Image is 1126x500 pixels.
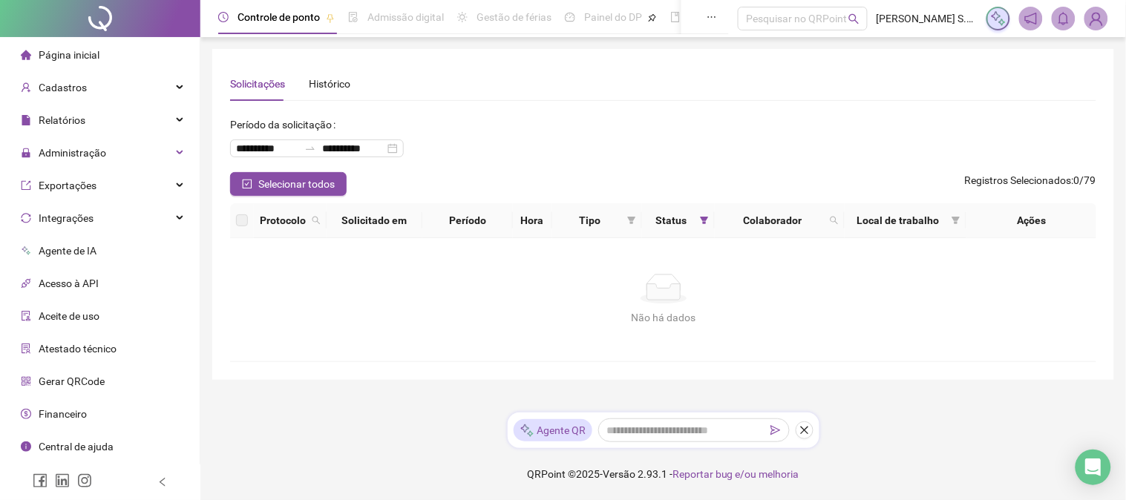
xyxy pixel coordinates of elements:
span: lock [21,148,31,158]
span: Colaborador [721,212,825,228]
span: Status [648,212,694,228]
span: Reportar bug e/ou melhoria [672,468,799,480]
span: sync [21,213,31,223]
span: dashboard [565,12,575,22]
span: search [848,13,860,24]
span: Admissão digital [367,11,444,23]
span: file-done [348,12,359,22]
div: Open Intercom Messenger [1076,450,1111,485]
span: [PERSON_NAME] S.A. GASTRONOMIA [877,10,978,27]
span: filter [952,216,960,225]
span: export [21,180,31,191]
span: facebook [33,473,48,488]
span: filter [624,209,639,231]
span: api [21,278,31,289]
span: notification [1024,12,1038,25]
span: Selecionar todos [258,176,335,192]
span: Aceite de uso [39,310,99,322]
span: audit [21,311,31,321]
span: Exportações [39,180,96,191]
span: linkedin [55,473,70,488]
span: Registros Selecionados [965,174,1072,186]
span: pushpin [648,13,657,22]
span: to [304,142,316,154]
th: Solicitado em [327,203,422,238]
span: Controle de ponto [238,11,320,23]
span: send [770,425,781,435]
span: search [309,209,324,231]
span: filter [627,216,636,225]
button: Selecionar todos [230,172,347,196]
span: dollar [21,409,31,419]
div: Histórico [309,76,350,92]
span: Financeiro [39,408,87,420]
span: Acesso à API [39,277,99,289]
div: Agente QR [514,419,592,441]
span: book [670,12,681,22]
span: Central de ajuda [39,441,114,453]
span: Agente de IA [39,245,96,257]
span: qrcode [21,376,31,386]
span: file [21,115,31,125]
label: Período da solicitação [230,113,341,136]
span: filter [949,209,963,231]
span: : 0 / 79 [965,172,1096,196]
span: search [830,216,839,225]
img: sparkle-icon.fc2bf0ac1784a2077858766a79e2daf3.svg [990,10,1006,27]
span: Gestão de férias [477,11,551,23]
span: Local de trabalho [851,212,945,228]
span: left [157,477,168,487]
span: filter [700,216,709,225]
th: Período [422,203,513,238]
img: sparkle-icon.fc2bf0ac1784a2077858766a79e2daf3.svg [520,423,534,438]
span: Atestado técnico [39,343,117,355]
span: Painel do DP [584,11,642,23]
span: Administração [39,147,106,159]
span: search [312,216,321,225]
span: info-circle [21,441,31,452]
span: sun [457,12,468,22]
span: swap-right [304,142,316,154]
footer: QRPoint © 2025 - 2.93.1 - [200,448,1126,500]
span: Cadastros [39,82,87,93]
span: filter [697,209,712,231]
span: Protocolo [260,212,306,228]
span: Gerar QRCode [39,375,105,387]
span: Relatórios [39,114,85,126]
span: search [827,209,842,231]
span: clock-circle [218,12,229,22]
span: pushpin [326,13,335,22]
div: Não há dados [248,309,1079,326]
span: bell [1057,12,1070,25]
img: 24645 [1085,7,1107,30]
span: check-square [242,179,252,189]
span: close [799,425,810,435]
div: Ações [972,212,1091,228]
span: home [21,50,31,60]
div: Solicitações [230,76,285,92]
span: solution [21,343,31,354]
span: Tipo [558,212,621,228]
span: Integrações [39,212,94,224]
span: user-add [21,82,31,93]
span: Versão [603,468,635,480]
span: Página inicial [39,49,99,61]
th: Hora [513,203,552,238]
span: ellipsis [707,12,717,22]
span: instagram [77,473,92,488]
